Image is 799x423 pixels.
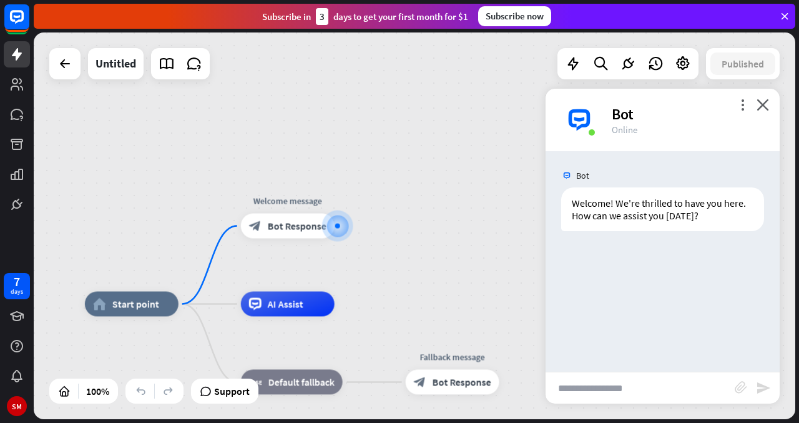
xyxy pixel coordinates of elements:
span: Bot Response [433,376,491,388]
span: Default fallback [268,376,335,388]
a: 7 days [4,273,30,299]
span: Support [214,381,250,401]
div: Welcome message [232,195,344,207]
button: Open LiveChat chat widget [10,5,47,42]
div: 3 [316,8,328,25]
i: send [756,381,771,396]
span: Bot Response [268,220,326,232]
i: close [757,99,769,111]
div: SM [7,396,27,416]
div: Welcome! We're thrilled to have you here. How can we assist you [DATE]? [561,187,764,231]
i: block_bot_response [414,376,426,388]
div: 100% [82,381,113,401]
div: Subscribe in days to get your first month for $1 [262,8,468,25]
span: Start point [112,297,159,310]
div: Subscribe now [478,6,551,26]
div: days [11,287,23,296]
div: Bot [612,104,765,124]
div: Online [612,124,765,136]
button: Published [710,52,775,75]
i: home_2 [93,297,106,310]
i: more_vert [737,99,748,111]
span: AI Assist [268,297,303,310]
i: block_attachment [735,381,747,394]
div: Fallback message [396,351,509,363]
i: block_bot_response [249,220,262,232]
i: block_fallback [249,376,262,388]
div: Untitled [96,48,136,79]
span: Bot [576,170,589,181]
div: 7 [14,276,20,287]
